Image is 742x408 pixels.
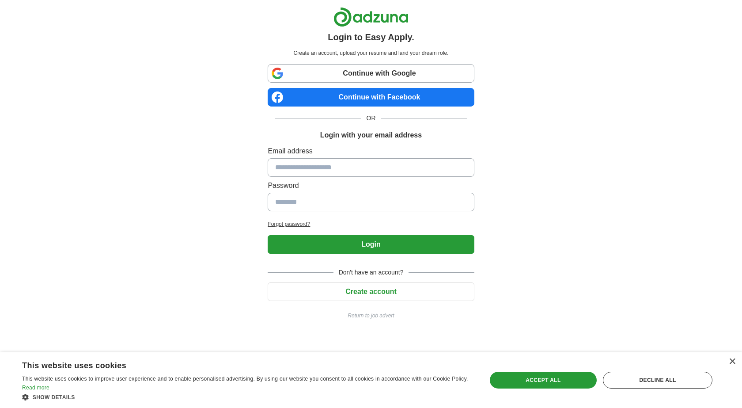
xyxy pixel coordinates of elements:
[268,235,474,254] button: Login
[328,31,414,44] h1: Login to Easy Apply.
[268,220,474,228] a: Forgot password?
[268,282,474,301] button: Create account
[22,376,468,382] span: This website uses cookies to improve user experience and to enable personalised advertising. By u...
[268,146,474,156] label: Email address
[22,393,473,401] div: Show details
[490,372,597,389] div: Accept all
[22,358,451,371] div: This website uses cookies
[33,394,75,400] span: Show details
[22,385,49,391] a: Read more, opens a new window
[333,7,409,27] img: Adzuna logo
[361,114,381,123] span: OR
[268,288,474,295] a: Create account
[333,268,409,277] span: Don't have an account?
[269,49,472,57] p: Create an account, upload your resume and land your dream role.
[268,312,474,320] a: Return to job advert
[603,372,712,389] div: Decline all
[729,358,735,365] div: Close
[268,88,474,107] a: Continue with Facebook
[268,180,474,191] label: Password
[268,64,474,83] a: Continue with Google
[320,130,422,141] h1: Login with your email address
